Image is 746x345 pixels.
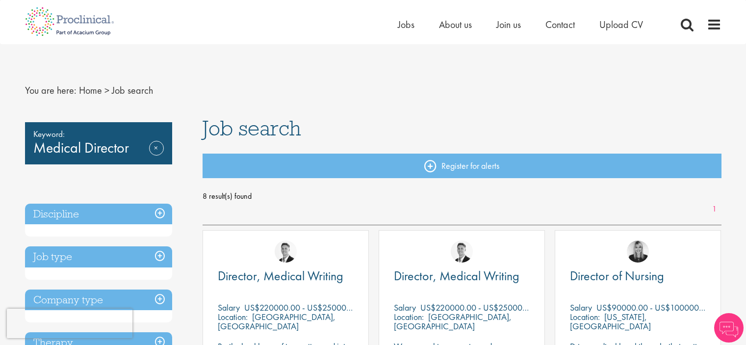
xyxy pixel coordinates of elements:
span: Director, Medical Writing [394,267,519,284]
a: Director of Nursing [570,270,706,282]
a: 1 [707,204,721,215]
p: [US_STATE], [GEOGRAPHIC_DATA] [570,311,651,332]
span: Location: [394,311,424,322]
p: US$220000.00 - US$250000.00 per annum + Highly Competitive Salary [420,302,674,313]
span: You are here: [25,84,77,97]
span: Location: [218,311,248,322]
span: Director of Nursing [570,267,664,284]
span: Job search [203,115,301,141]
span: Keyword: [33,127,164,141]
span: Location: [570,311,600,322]
a: Director, Medical Writing [394,270,530,282]
p: [GEOGRAPHIC_DATA], [GEOGRAPHIC_DATA] [394,311,512,332]
a: About us [439,18,472,31]
h3: Company type [25,290,172,311]
a: Director, Medical Writing [218,270,354,282]
h3: Job type [25,246,172,267]
h3: Discipline [25,204,172,225]
a: Upload CV [599,18,643,31]
img: George Watson [275,240,297,263]
span: Job search [112,84,153,97]
span: Salary [218,302,240,313]
span: > [104,84,109,97]
iframe: reCAPTCHA [7,309,132,338]
p: US$220000.00 - US$250000.00 per annum [244,302,400,313]
img: Chatbot [714,313,744,343]
span: Salary [570,302,592,313]
a: Contact [545,18,575,31]
img: George Watson [451,240,473,263]
span: 8 result(s) found [203,189,721,204]
a: Remove [149,141,164,169]
div: Medical Director [25,122,172,164]
a: Jobs [398,18,414,31]
a: Join us [496,18,521,31]
a: Register for alerts [203,154,721,178]
a: breadcrumb link [79,84,102,97]
p: [GEOGRAPHIC_DATA], [GEOGRAPHIC_DATA] [218,311,335,332]
span: Director, Medical Writing [218,267,343,284]
span: Salary [394,302,416,313]
img: Janelle Jones [627,240,649,263]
